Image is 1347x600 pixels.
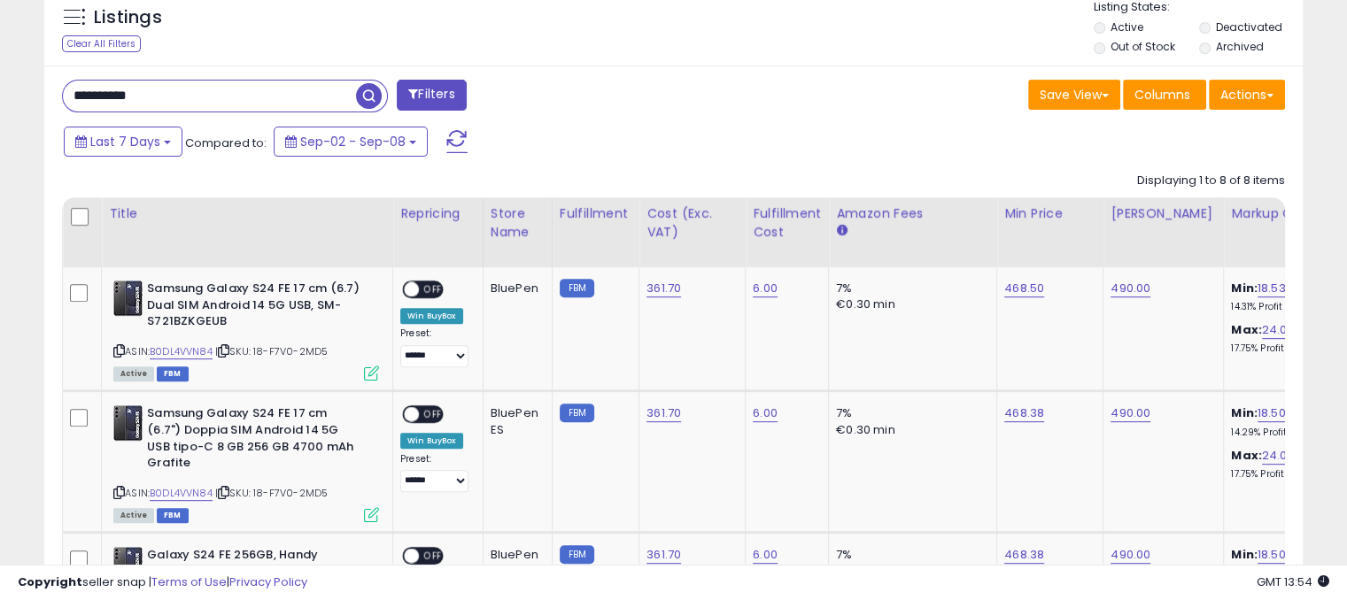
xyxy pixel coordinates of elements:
[1262,447,1296,465] a: 24.04
[1231,546,1258,563] b: Min:
[215,486,328,500] span: | SKU: 18-F7V0-2MD5
[560,279,594,297] small: FBM
[113,366,154,381] span: All listings currently available for purchase on Amazon
[1004,404,1044,422] a: 468.38
[1257,573,1329,590] span: 2025-09-16 13:54 GMT
[113,405,379,520] div: ASIN:
[18,574,307,591] div: seller snap | |
[151,573,227,590] a: Terms of Use
[157,508,189,523] span: FBM
[646,404,681,422] a: 361.70
[1123,80,1206,110] button: Columns
[90,133,160,150] span: Last 7 Days
[1028,80,1120,110] button: Save View
[560,204,631,223] div: Fulfillment
[400,453,469,493] div: Preset:
[753,546,778,564] a: 6.00
[1111,39,1175,54] label: Out of Stock
[18,573,82,590] strong: Copyright
[1004,204,1095,223] div: Min Price
[64,127,182,157] button: Last 7 Days
[113,281,379,379] div: ASIN:
[400,327,469,367] div: Preset:
[1258,546,1286,564] a: 18.50
[274,127,428,157] button: Sep-02 - Sep-08
[1137,173,1285,189] div: Displaying 1 to 8 of 8 items
[646,204,738,242] div: Cost (Exc. VAT)
[1231,404,1258,421] b: Min:
[646,546,681,564] a: 361.70
[753,204,821,242] div: Fulfillment Cost
[113,405,143,441] img: 31YtuBTyT6L._SL40_.jpg
[836,296,983,312] div: €0.30 min
[836,281,983,296] div: 7%
[1231,447,1262,464] b: Max:
[113,508,154,523] span: All listings currently available for purchase on Amazon
[94,5,162,30] h5: Listings
[113,281,143,316] img: 31YtuBTyT6L._SL40_.jpg
[400,433,463,449] div: Win BuyBox
[400,308,463,324] div: Win BuyBox
[836,405,983,421] div: 7%
[1231,321,1262,338] b: Max:
[560,404,594,422] small: FBM
[397,80,466,111] button: Filters
[1215,39,1263,54] label: Archived
[147,405,362,475] b: Samsung Galaxy S24 FE 17 cm (6.7") Doppia SIM Android 14 5G USB tipo-C 8 GB 256 GB 4700 mAh Grafite
[419,282,447,297] span: OFF
[147,281,362,335] b: Samsung Galaxy S24 FE 17 cm (6.7) Dual SIM Android 14 5G USB, SM-S721BZKGEUB
[836,547,983,563] div: 7%
[300,133,406,150] span: Sep-02 - Sep-08
[1134,86,1190,104] span: Columns
[1258,280,1286,297] a: 18.53
[491,204,545,242] div: Store Name
[491,547,538,579] div: BluePen FR
[113,547,143,582] img: 31YtuBTyT6L._SL40_.jpg
[1004,546,1044,564] a: 468.38
[491,281,538,296] div: BluePen
[109,204,385,223] div: Title
[1111,19,1143,35] label: Active
[836,422,983,438] div: €0.30 min
[836,223,847,239] small: Amazon Fees.
[215,344,328,358] span: | SKU: 18-F7V0-2MD5
[147,547,362,584] b: Galaxy S24 FE 256GB, Handy Graphite, Android 14, 5G, 8 GB
[400,204,476,223] div: Repricing
[491,405,538,437] div: BluePen ES
[646,280,681,297] a: 361.70
[1111,404,1150,422] a: 490.00
[1215,19,1281,35] label: Deactivated
[150,344,213,359] a: B0DL4VVN84
[1209,80,1285,110] button: Actions
[753,280,778,297] a: 6.00
[1111,280,1150,297] a: 490.00
[1004,280,1044,297] a: 468.50
[419,407,447,422] span: OFF
[157,366,189,381] span: FBM
[1111,204,1216,223] div: [PERSON_NAME]
[560,545,594,564] small: FBM
[836,204,989,223] div: Amazon Fees
[150,486,213,501] a: B0DL4VVN84
[1262,321,1296,339] a: 24.04
[185,135,267,151] span: Compared to:
[1231,280,1258,296] b: Min:
[1258,404,1286,422] a: 18.50
[62,35,141,52] div: Clear All Filters
[1111,546,1150,564] a: 490.00
[753,404,778,422] a: 6.00
[229,573,307,590] a: Privacy Policy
